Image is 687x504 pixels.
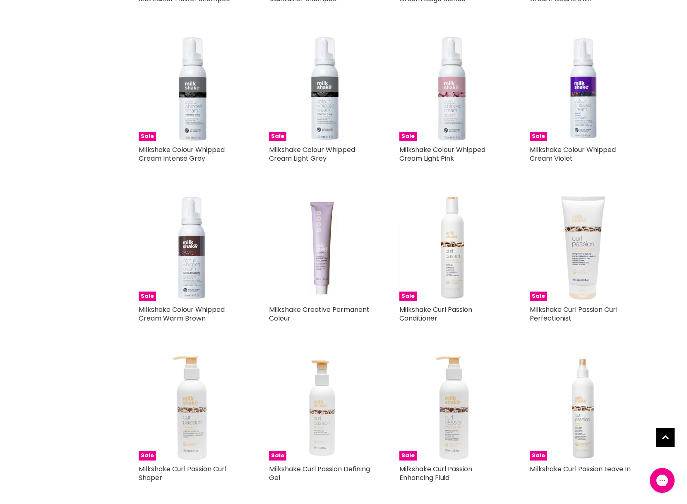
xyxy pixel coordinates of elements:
a: Milkshake Colour Whipped Cream Light Pink [399,145,485,163]
a: Milkshake Curl Passion Conditioner Milkshake Curl Passion Conditioner Sale [399,195,505,301]
span: Sale [530,451,547,461]
img: Milkshake Colour Whipped Cream Violet [530,36,635,141]
span: Sale [139,292,156,301]
a: Milkshake Curl Passion Leave In [530,464,631,474]
span: Sale [269,451,286,461]
span: Sale [530,292,547,301]
img: Milkshake Curl Passion Defining Gel [269,355,375,461]
img: Milkshake Curl Passion Leave In [530,355,635,461]
a: Milkshake Curl Passion Defining Gel [269,464,370,482]
a: Milkshake Curl Passion Curl Perfectionist [530,305,617,323]
a: Milkshake Colour Whipped Cream Violet [530,145,616,163]
a: Milkshake Curl Passion Conditioner [399,305,472,323]
img: Milkshake Creative Permanent Colour [269,195,375,301]
span: Sale [399,292,417,301]
img: Milkshake Curl Passion Curl Shaper [139,355,244,461]
a: Milkshake Colour Whipped Cream Warm Brown [139,305,225,323]
span: Sale [399,451,417,461]
a: Milkshake Colour Whipped Cream Light Grey Sale [269,36,375,141]
span: Sale [139,451,156,461]
a: Milkshake Colour Whipped Cream Intense Grey [139,145,225,163]
a: Milkshake Curl Passion Defining Gel Sale [269,355,375,461]
img: Milkshake Colour Whipped Cream Light Grey [269,36,375,141]
a: Milkshake Curl Passion Enhancing Fluid Sale [399,355,505,461]
img: Milkshake Colour Whipped Cream Light Pink [399,36,505,141]
img: Milkshake Curl Passion Enhancing Fluid [399,355,505,461]
a: Milkshake Curl Passion Curl Perfectionist Sale [530,195,635,301]
a: Milkshake Colour Whipped Cream Intense Grey Sale [139,36,244,141]
span: Sale [269,132,286,141]
a: Milkshake Colour Whipped Cream Violet Sale [530,36,635,141]
img: Milkshake Curl Passion Curl Perfectionist [530,195,635,301]
span: Sale [139,132,156,141]
a: Milkshake Curl Passion Leave In Sale [530,355,635,461]
img: Milkshake Curl Passion Conditioner [399,195,505,301]
img: Milkshake Colour Whipped Cream Intense Grey [139,36,244,141]
a: Milkshake Creative Permanent Colour [269,305,370,323]
span: Sale [399,132,417,141]
img: Milkshake Colour Whipped Cream Warm Brown [139,195,244,301]
a: Milkshake Curl Passion Curl Shaper [139,464,226,482]
a: Milkshake Colour Whipped Cream Light Pink Sale [399,36,505,141]
a: Milkshake Curl Passion Enhancing Fluid [399,464,472,482]
a: Milkshake Colour Whipped Cream Light Grey [269,145,355,163]
a: Milkshake Colour Whipped Cream Warm Brown Sale [139,195,244,301]
iframe: Gorgias live chat messenger [646,465,679,496]
a: Milkshake Curl Passion Curl Shaper Sale [139,355,244,461]
span: Sale [530,132,547,141]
